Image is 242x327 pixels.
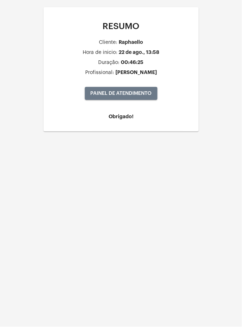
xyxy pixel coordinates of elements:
div: 00:46:25 [121,60,144,65]
div: [PERSON_NAME] [115,70,157,75]
div: Raphaello [119,40,143,45]
p: RESUMO [49,22,193,31]
button: PAINEL DE ATENDIMENTO [85,87,157,100]
span: PAINEL DE ATENDIMENTO [91,91,152,96]
div: Duração: [99,60,120,65]
div: 22 de ago., 13:58 [119,50,159,55]
div: Profissional: [85,70,114,75]
div: Cliente: [99,40,117,45]
h4: Obrigado! [49,114,193,119]
div: Hora de inicio: [83,50,117,55]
